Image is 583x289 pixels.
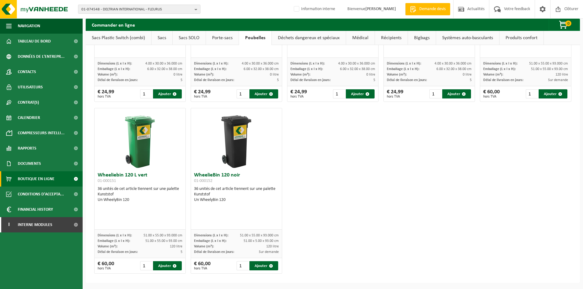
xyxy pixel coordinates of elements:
span: hors TVA [387,95,403,98]
span: Volume (m³): [483,73,503,76]
span: Volume (m³): [194,245,214,248]
span: 6.00 x 32.00 x 38.00 cm [147,67,182,71]
span: Volume (m³): [98,73,118,76]
span: Documents [18,156,41,171]
span: Emballage (L x l x H): [194,239,226,243]
a: Porte-sacs [206,31,239,45]
span: Utilisateurs [18,80,43,95]
a: Produits confort [499,31,544,45]
div: € 60,00 [194,261,211,270]
div: Un WheelyBin 120 [194,197,279,203]
span: 4.00 x 30.00 x 36.000 cm [435,62,472,65]
span: Volume (m³): [387,73,407,76]
span: 6.00 x 32.00 x 38.00 cm [436,67,472,71]
div: € 24,99 [290,89,307,98]
div: € 60,00 [483,89,500,98]
div: 36 unités de cet article tiennent sur une palette [194,186,279,203]
input: 1 [237,89,249,98]
div: 36 unités de cet article tiennent sur une palette [98,186,182,203]
span: Navigation [18,18,40,34]
span: hors TVA [98,95,114,98]
span: Emballage (L x l x H): [98,239,130,243]
input: 1 [333,89,346,98]
span: 01-000151 [98,179,116,183]
span: 5 [181,78,182,82]
button: Ajouter [249,261,278,270]
span: 4.00 x 30.00 x 36.000 cm [338,62,375,65]
label: Information interne [293,5,335,14]
span: 5 [181,250,182,254]
img: 01-000151 [110,108,171,169]
span: 51.00 x 55.00 x 93.00 cm [145,239,182,243]
span: I [6,217,12,232]
span: Sur demande [548,78,568,82]
div: € 24,99 [98,89,114,98]
span: Dimensions (L x l x H): [387,62,421,65]
span: Emballage (L x l x H): [387,67,419,71]
input: 1 [429,89,442,98]
span: 51.00 x 5.00 x 93.00 cm [244,239,279,243]
span: Emballage (L x l x H): [98,67,130,71]
span: 01-000152 [194,179,212,183]
span: Dimensions (L x l x H): [194,234,228,237]
a: Sacs [151,31,172,45]
a: Demande devis [405,3,450,15]
span: Délai de livraison en jours: [194,78,234,82]
div: € 60,00 [98,261,114,270]
span: Demande devis [418,6,447,12]
button: Ajouter [153,261,182,270]
span: 120 litre [266,245,279,248]
button: Ajouter [539,89,567,98]
button: Ajouter [249,89,278,98]
span: Dimensions (L x l x H): [194,62,228,65]
span: Délai de livraison en jours: [290,78,331,82]
span: Délai de livraison en jours: [98,78,138,82]
span: Délai de livraison en jours: [194,250,234,254]
span: 0 litre [463,73,472,76]
span: Dimensions (L x l x H): [290,62,325,65]
a: Poubelles [239,31,271,45]
h2: Commander en ligne [86,19,141,31]
span: hors TVA [194,267,211,270]
span: 5 [470,78,472,82]
div: Un WheelyBin 120 [98,197,182,203]
span: Délai de livraison en jours: [387,78,427,82]
span: 0 litre [270,73,279,76]
span: Compresseurs intelli... [18,125,65,141]
span: Volume (m³): [194,73,214,76]
span: Boutique en ligne [18,171,54,187]
span: 51.00 x 55.00 x 93.000 cm [144,234,182,237]
span: Financial History [18,202,53,217]
span: Emballage (L x l x H): [290,67,323,71]
h3: WheelieBin 120 noir [194,172,279,185]
span: 0 litre [366,73,375,76]
span: 4.00 x 30.00 x 36.000 cm [242,62,279,65]
button: Ajouter [346,89,375,98]
button: 01-074548 - DELTRIAN INTERNATIONAL - FLEURUS [78,5,200,14]
div: Kunststof [194,192,279,197]
span: 51.00 x 55.00 x 93.000 cm [240,234,279,237]
span: 6.00 x 32.00 x 38.00 cm [340,67,375,71]
a: Récipients [375,31,408,45]
span: 4.00 x 30.00 x 36.000 cm [145,62,182,65]
span: 5 [277,78,279,82]
strong: [PERSON_NAME] [365,7,396,11]
span: 5 [373,78,375,82]
span: Contrat(s) [18,95,39,110]
span: Tableau de bord [18,34,51,49]
button: Ajouter [153,89,182,98]
a: Systèmes auto-basculants [436,31,499,45]
span: Rapports [18,141,36,156]
span: 01-074548 - DELTRIAN INTERNATIONAL - FLEURUS [81,5,192,14]
a: Déchets dangereux et spéciaux [272,31,346,45]
span: 0 litre [174,73,182,76]
a: Sacs Plastic Switch (combi) [86,31,151,45]
span: Conditions d'accepta... [18,187,64,202]
span: Dimensions (L x l x H): [98,234,132,237]
span: Contacts [18,64,36,80]
span: Sur demande [259,250,279,254]
span: 120 litre [170,245,182,248]
img: 01-000152 [206,108,267,169]
span: Délai de livraison en jours: [483,78,523,82]
span: hors TVA [483,95,500,98]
